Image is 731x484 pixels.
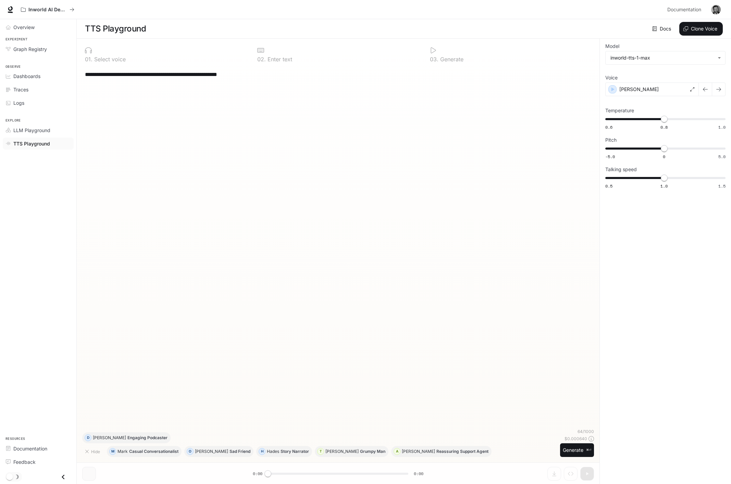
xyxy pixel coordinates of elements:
p: 0 2 . [257,56,266,62]
p: Sad Friend [230,449,250,454]
span: Documentation [13,445,47,452]
a: Logs [3,97,74,109]
a: TTS Playground [3,138,74,150]
button: User avatar [709,3,723,16]
button: Clone Voice [679,22,723,36]
div: A [394,446,400,457]
a: Overview [3,21,74,33]
button: O[PERSON_NAME]Sad Friend [184,446,253,457]
div: O [187,446,193,457]
p: [PERSON_NAME] [402,449,435,454]
p: 0 1 . [85,56,92,62]
p: Talking speed [605,167,637,172]
p: Voice [605,75,618,80]
button: A[PERSON_NAME]Reassuring Support Agent [391,446,492,457]
span: Graph Registry [13,46,47,53]
p: Model [605,44,619,49]
a: Documentation [3,443,74,455]
a: LLM Playground [3,124,74,136]
span: 0.5 [605,183,612,189]
button: Close drawer [55,470,71,484]
p: [PERSON_NAME] [619,86,659,93]
h1: TTS Playground [85,22,146,36]
p: Casual Conversationalist [129,449,178,454]
div: D [85,432,91,443]
img: User avatar [711,5,721,14]
p: Inworld AI Demos [28,7,67,13]
p: Temperature [605,108,634,113]
span: 1.0 [660,183,668,189]
span: -5.0 [605,154,615,160]
p: 64 / 1000 [578,429,594,434]
p: Hades [267,449,279,454]
span: 0 [663,154,665,160]
p: [PERSON_NAME] [93,436,126,440]
span: Documentation [667,5,701,14]
div: inworld-tts-1-max [606,51,725,64]
span: TTS Playground [13,140,50,147]
div: T [318,446,324,457]
a: Docs [651,22,674,36]
div: H [259,446,265,457]
span: Logs [13,99,24,106]
p: Engaging Podcaster [127,436,168,440]
span: 5.0 [718,154,726,160]
p: Reassuring Support Agent [436,449,488,454]
button: Hide [82,446,104,457]
button: D[PERSON_NAME]Engaging Podcaster [82,432,171,443]
span: LLM Playground [13,127,50,134]
span: Overview [13,24,35,31]
p: 0 3 . [430,56,438,62]
span: 0.6 [605,124,612,130]
button: Generate⌘⏎ [560,443,594,457]
p: [PERSON_NAME] [325,449,359,454]
span: Traces [13,86,28,93]
p: Select voice [92,56,126,62]
span: Feedback [13,458,36,466]
p: ⌘⏎ [586,448,591,452]
span: 1.0 [718,124,726,130]
span: Dashboards [13,73,40,80]
span: Dark mode toggle [6,473,13,480]
div: inworld-tts-1-max [610,54,714,61]
button: MMarkCasual Conversationalist [107,446,182,457]
p: Generate [438,56,463,62]
div: M [110,446,116,457]
p: Story Narrator [281,449,309,454]
button: T[PERSON_NAME]Grumpy Man [315,446,388,457]
a: Documentation [665,3,706,16]
button: All workspaces [18,3,77,16]
button: HHadesStory Narrator [256,446,312,457]
span: 0.8 [660,124,668,130]
p: Mark [117,449,128,454]
p: $ 0.000640 [565,436,587,442]
a: Dashboards [3,70,74,82]
span: 1.5 [718,183,726,189]
a: Feedback [3,456,74,468]
a: Traces [3,84,74,95]
p: Enter text [266,56,292,62]
a: Graph Registry [3,43,74,55]
p: Grumpy Man [360,449,385,454]
p: [PERSON_NAME] [195,449,228,454]
p: Pitch [605,138,617,142]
